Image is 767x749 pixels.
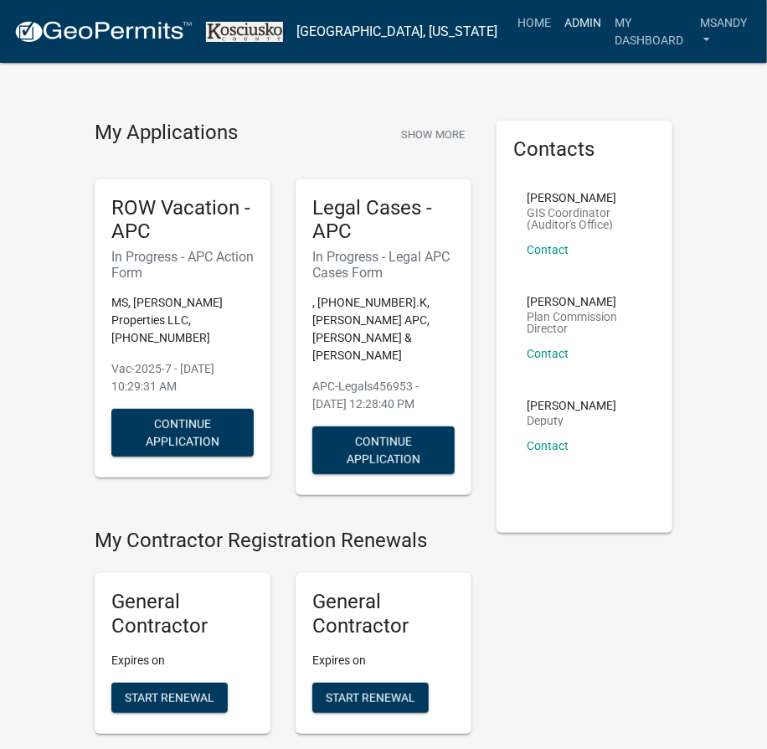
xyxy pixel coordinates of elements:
[527,347,569,360] a: Contact
[125,690,214,704] span: Start Renewal
[513,137,656,162] h5: Contacts
[312,196,455,245] h5: Legal Cases - APC
[527,207,642,230] p: GIS Coordinator (Auditor's Office)
[312,590,455,638] h5: General Contractor
[608,7,693,56] a: My Dashboard
[527,192,642,204] p: [PERSON_NAME]
[111,360,254,395] p: Vac-2025-7 - [DATE] 10:29:31 AM
[693,7,754,56] a: msandy
[394,121,471,148] button: Show More
[527,311,642,334] p: Plan Commission Director
[312,378,455,413] p: APC-Legals456953 - [DATE] 12:28:40 PM
[527,296,642,307] p: [PERSON_NAME]
[527,400,616,411] p: [PERSON_NAME]
[558,7,608,39] a: Admin
[111,590,254,638] h5: General Contractor
[312,249,455,281] h6: In Progress - Legal APC Cases Form
[111,196,254,245] h5: ROW Vacation - APC
[111,249,254,281] h6: In Progress - APC Action Form
[312,683,429,713] button: Start Renewal
[312,294,455,364] p: , [PHONE_NUMBER].K, [PERSON_NAME] APC,[PERSON_NAME] & [PERSON_NAME]
[111,683,228,713] button: Start Renewal
[296,18,497,46] a: [GEOGRAPHIC_DATA], [US_STATE]
[527,415,616,426] p: Deputy
[527,439,569,452] a: Contact
[111,652,254,669] p: Expires on
[511,7,558,39] a: Home
[111,294,254,347] p: MS, [PERSON_NAME] Properties LLC, [PHONE_NUMBER]
[95,121,238,146] h4: My Applications
[312,426,455,474] button: Continue Application
[527,243,569,256] a: Contact
[206,22,283,42] img: Kosciusko County, Indiana
[95,529,471,746] wm-registration-list-section: My Contractor Registration Renewals
[111,409,254,457] button: Continue Application
[326,690,415,704] span: Start Renewal
[312,652,455,669] p: Expires on
[95,529,471,553] h4: My Contractor Registration Renewals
